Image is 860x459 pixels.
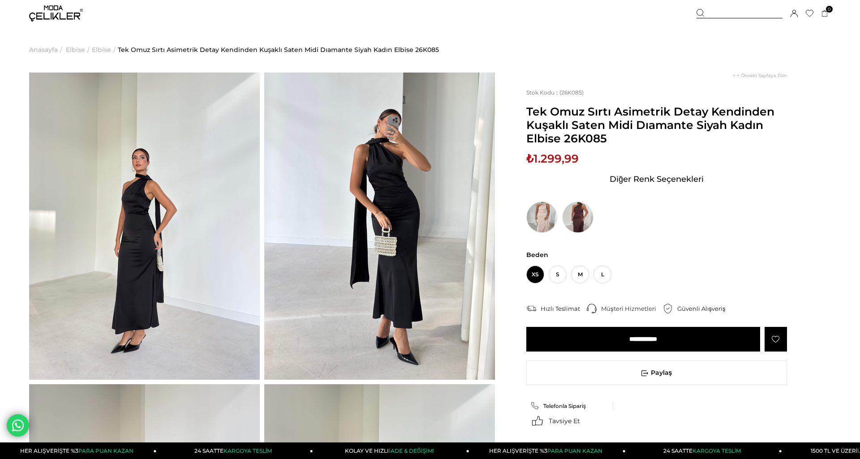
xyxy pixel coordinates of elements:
[526,266,544,283] span: XS
[826,6,833,13] span: 0
[531,402,609,410] a: Telefonla Sipariş
[601,305,663,313] div: Müşteri Hizmetleri
[765,327,787,352] a: Favorilere Ekle
[92,27,111,73] a: Elbise
[78,447,133,454] span: PARA PUAN KAZAN
[92,27,118,73] li: >
[821,10,828,17] a: 0
[118,27,439,73] a: Tek Omuz Sırtı Asimetrik Detay Kendinden Kuşaklı Saten Midi Dıamante Siyah Kadın Elbise 26K085
[389,447,434,454] span: İADE & DEĞİŞİM!
[587,304,597,313] img: call-center.png
[29,27,58,73] a: Anasayfa
[526,89,559,96] span: Stok Kodu
[313,442,469,459] a: KOLAY VE HIZLIİADE & DEĞİŞİM!
[526,152,579,165] span: ₺1.299,99
[562,202,593,233] img: Tek Omuz Sırtı Asimetrik Detay Kendinden Kuşaklı Saten Midi Dıamante Kahve Kadın Elbise 26K085
[626,442,782,459] a: 24 SAATTEKARGOYA TESLİM
[526,89,584,96] span: (26K085)
[66,27,85,73] a: Elbise
[29,5,83,21] img: logo
[547,447,602,454] span: PARA PUAN KAZAN
[66,27,92,73] li: >
[677,305,732,313] div: Güvenli Alışveriş
[543,403,586,409] span: Telefonla Sipariş
[526,304,536,313] img: shipping.png
[593,266,611,283] span: L
[29,73,260,380] img: Dıamante Elbise 26K085
[526,251,787,259] span: Beden
[541,305,587,313] div: Hızlı Teslimat
[610,172,704,186] span: Diğer Renk Seçenekleri
[157,442,313,459] a: 24 SAATTEKARGOYA TESLİM
[663,304,673,313] img: security.png
[733,73,787,78] a: < < Önceki Sayfaya Dön
[549,266,567,283] span: S
[549,417,580,425] span: Tavsiye Et
[526,105,787,145] span: Tek Omuz Sırtı Asimetrik Detay Kendinden Kuşaklı Saten Midi Dıamante Siyah Kadın Elbise 26K085
[571,266,589,283] span: M
[527,361,787,385] span: Paylaş
[469,442,626,459] a: HER ALIŞVERİŞTE %3PARA PUAN KAZAN
[264,73,495,380] img: Dıamante Elbise 26K085
[692,447,741,454] span: KARGOYA TESLİM
[224,447,272,454] span: KARGOYA TESLİM
[526,202,558,233] img: Tek Omuz Sırtı Asimetrik Detay Kendinden Kuşaklı Saten Midi Dıamante Taş Kadın Elbise 26K085
[29,27,64,73] li: >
